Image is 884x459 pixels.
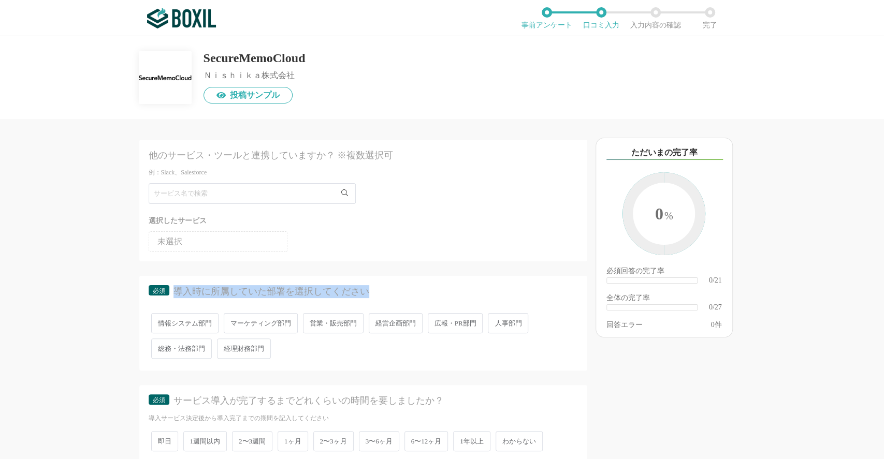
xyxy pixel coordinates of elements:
[404,431,448,451] span: 6〜12ヶ月
[488,313,528,333] span: 人事部門
[428,313,483,333] span: 広報・PR部門
[153,396,165,404] span: 必須
[369,313,423,333] span: 経営企画部門
[629,7,683,29] li: 入力内容の確認
[151,313,219,333] span: 情報システム部門
[313,431,354,451] span: 2〜3ヶ月
[151,338,212,359] span: 総務・法務部門
[574,7,629,29] li: 口コミ入力
[711,321,715,329] span: 0
[157,238,182,246] span: 未選択
[149,214,578,227] div: 選択したサービス
[149,414,578,423] div: 導入サービス決定後から導入完了までの期間を記入してください
[664,210,673,221] span: %
[606,294,722,304] div: 全体の完了率
[151,431,178,451] span: 即日
[149,149,535,162] div: 他のサービス・ツールと連携していますか？ ※複数選択可
[709,277,722,284] div: 0/21
[303,313,364,333] span: 営業・販売部門
[204,52,306,64] div: SecureMemoCloud
[359,431,399,451] span: 3〜6ヶ月
[520,7,574,29] li: 事前アンケート
[453,431,490,451] span: 1年以上
[224,313,298,333] span: マーケティング部門
[711,321,722,329] div: 件
[606,321,643,329] div: 回答エラー
[633,183,695,247] span: 0
[149,168,578,177] div: 例：Slack、Salesforce
[149,183,356,204] input: サービス名で検索
[147,8,216,28] img: ボクシルSaaS_ロゴ
[217,338,271,359] span: 経理財務部門
[232,431,272,451] span: 2〜3週間
[173,394,560,407] div: サービス導入が完了するまでどれくらいの時間を要しましたか？
[230,91,280,99] span: 投稿サンプル
[173,285,560,298] div: 導入時に所属していた部署を選択してください
[204,71,306,80] div: Ｎｉｓｈｉｋａ株式会社
[709,304,722,311] div: 0/27
[278,431,308,451] span: 1ヶ月
[606,146,723,160] div: ただいまの完了率
[606,268,722,277] div: 必須回答の完了率
[183,431,227,451] span: 1週間以内
[153,287,165,294] span: 必須
[683,7,737,29] li: 完了
[496,431,543,451] span: わからない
